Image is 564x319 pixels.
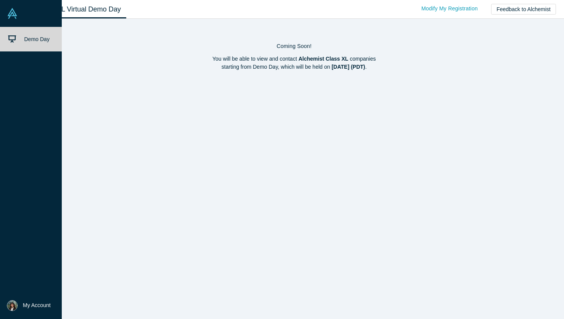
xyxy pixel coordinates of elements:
strong: Alchemist Class XL [298,56,348,62]
span: My Account [23,301,51,309]
button: My Account [7,300,51,311]
a: Class XL Virtual Demo Day [32,0,126,18]
strong: [DATE] (PDT) [331,64,365,70]
h4: Coming Soon! [32,43,556,50]
p: You will be able to view and contact companies starting from Demo Day, which will be held on . [32,55,556,71]
button: Feedback to Alchemist [491,4,556,15]
img: Alchemist Vault Logo [7,8,18,19]
a: Modify My Registration [413,2,486,15]
span: Demo Day [24,36,49,42]
img: Val Siau's Account [7,300,18,311]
